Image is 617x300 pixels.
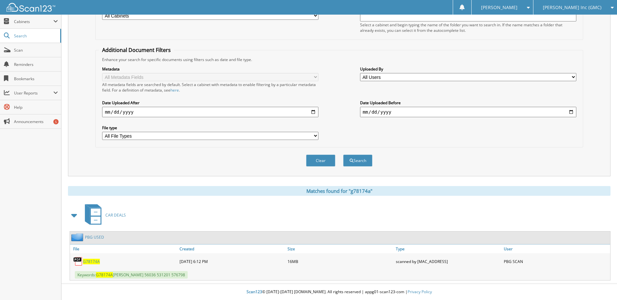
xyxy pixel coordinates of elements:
input: start [102,107,318,117]
a: User [502,244,610,253]
label: File type [102,125,318,131]
div: Select a cabinet and begin typing the name of the folder you want to search in. If the name match... [360,22,576,33]
span: [PERSON_NAME] Inc (GMC) [543,6,601,9]
iframe: Chat Widget [584,269,617,300]
div: Matches found for "g78174a" [68,186,610,196]
img: scan123-logo-white.svg [7,3,55,12]
button: Search [343,155,372,167]
div: [DATE] 6:12 PM [178,255,286,268]
span: [PERSON_NAME] [481,6,517,9]
input: end [360,107,576,117]
div: All metadata fields are searched by default. Select a cabinet with metadata to enable filtering b... [102,82,318,93]
a: File [70,244,178,253]
div: 5 [53,119,59,124]
span: User Reports [14,90,53,96]
span: Reminders [14,62,58,67]
button: Clear [306,155,335,167]
legend: Additional Document Filters [99,46,174,54]
div: PBG SCAN [502,255,610,268]
div: scanned by [MAC_ADDRESS] [394,255,502,268]
label: Date Uploaded Before [360,100,576,106]
a: PBG USED [85,234,104,240]
div: 16MB [286,255,394,268]
div: Enhance your search for specific documents using filters such as date and file type. [99,57,579,62]
span: Search [14,33,57,39]
span: Scan [14,47,58,53]
span: G78174A [96,272,113,278]
a: Type [394,244,502,253]
a: here [170,87,179,93]
span: Scan123 [247,289,262,294]
label: Uploaded By [360,66,576,72]
span: Help [14,105,58,110]
span: Bookmarks [14,76,58,81]
a: CAR DEALS [81,202,126,228]
a: Created [178,244,286,253]
a: Privacy Policy [408,289,432,294]
label: Metadata [102,66,318,72]
label: Date Uploaded After [102,100,318,106]
a: G78174A [83,259,100,264]
span: Keywords: [PERSON_NAME] 56036 531201 576798 [75,271,188,279]
span: CAR DEALS [105,212,126,218]
a: Size [286,244,394,253]
div: © [DATE]-[DATE] [DOMAIN_NAME]. All rights reserved | appg01-scan123-com | [61,284,617,300]
img: folder2.png [71,233,85,241]
span: Announcements [14,119,58,124]
span: Cabinets [14,19,53,24]
img: PDF.png [73,256,83,266]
